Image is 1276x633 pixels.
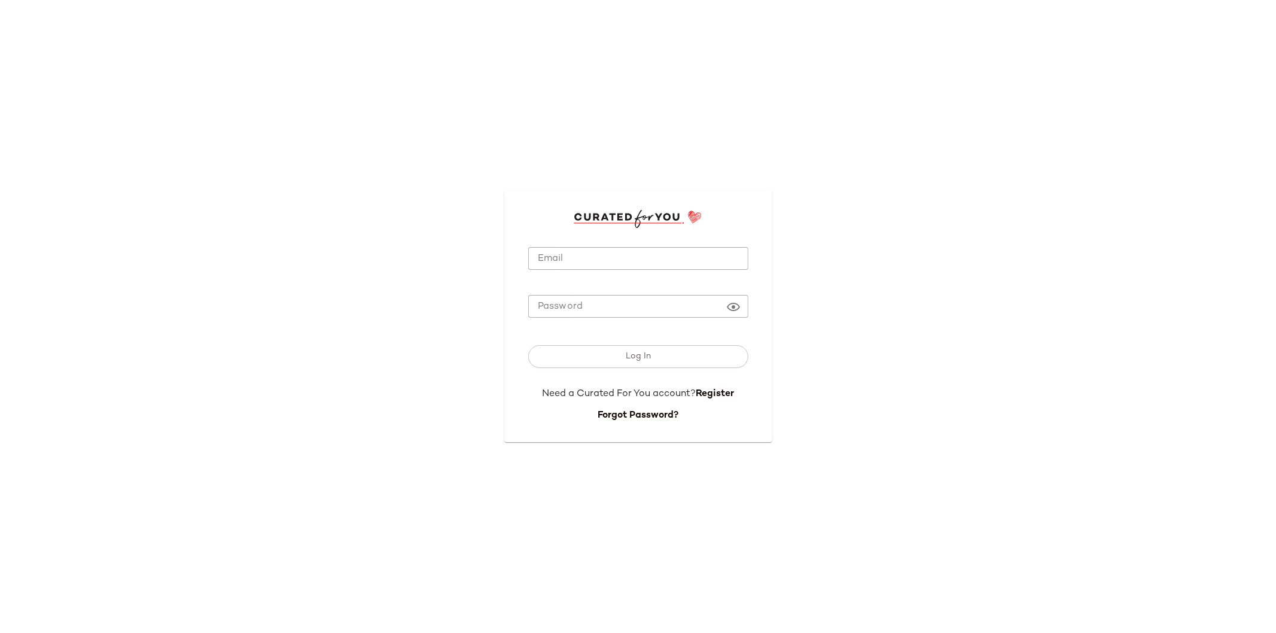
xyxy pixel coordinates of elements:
[598,410,678,421] a: Forgot Password?
[625,352,651,361] span: Log In
[528,345,748,368] button: Log In
[696,389,734,399] a: Register
[542,389,696,399] span: Need a Curated For You account?
[574,210,702,228] img: cfy_login_logo.DGdB1djN.svg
